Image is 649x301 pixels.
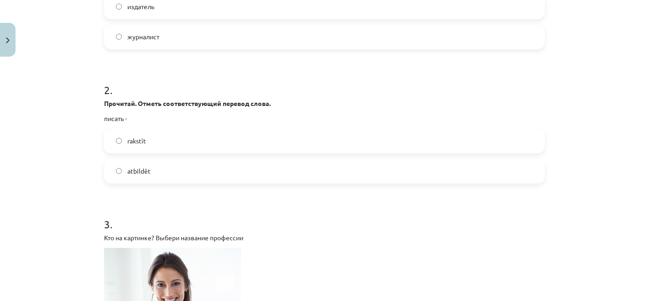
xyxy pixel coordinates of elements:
[127,32,159,42] span: журналист
[127,166,151,176] span: atbildēt
[104,68,545,96] h1: 2 .
[104,99,271,107] strong: Прочитай. Отметь соответствующий перевод слова.
[116,168,122,174] input: atbildēt
[104,233,545,243] p: Кто на картинке? Выбери название профессии
[116,138,122,144] input: rakstīt
[127,136,146,146] span: rakstīt
[104,202,545,230] h1: 3 .
[116,4,122,10] input: издатель
[127,2,154,11] span: издатель
[104,114,545,123] p: писать -
[116,34,122,40] input: журналист
[6,37,10,43] img: icon-close-lesson-0947bae3869378f0d4975bcd49f059093ad1ed9edebbc8119c70593378902aed.svg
